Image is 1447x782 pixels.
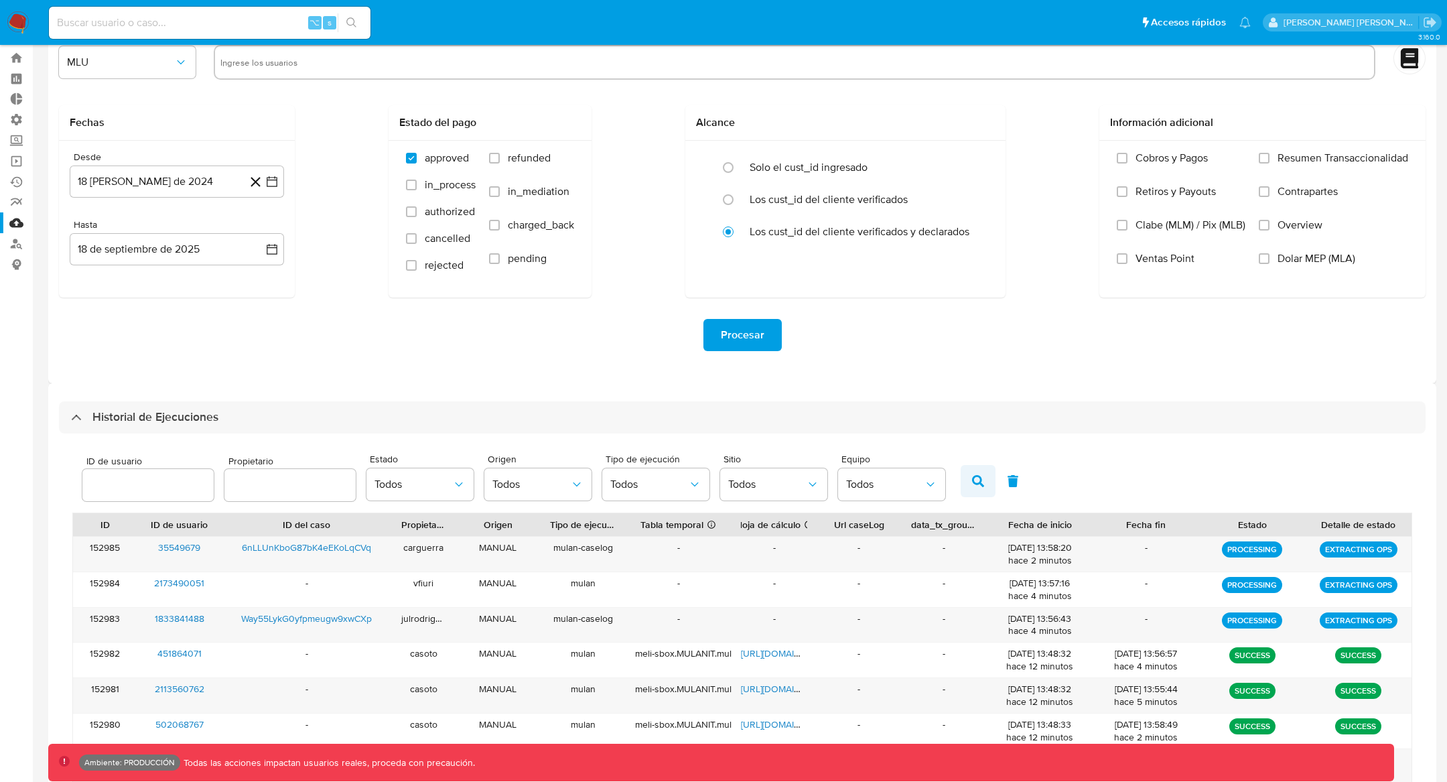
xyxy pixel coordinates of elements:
[1284,16,1419,29] p: stella.andriano@mercadolibre.com
[1151,15,1226,29] span: Accesos rápidos
[1423,15,1437,29] a: Salir
[180,757,475,769] p: Todas las acciones impactan usuarios reales, proceda con precaución.
[49,14,370,31] input: Buscar usuario o caso...
[309,16,320,29] span: ⌥
[1239,17,1251,28] a: Notificaciones
[328,16,332,29] span: s
[84,760,175,765] p: Ambiente: PRODUCCIÓN
[338,13,365,32] button: search-icon
[1418,31,1440,42] span: 3.160.0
